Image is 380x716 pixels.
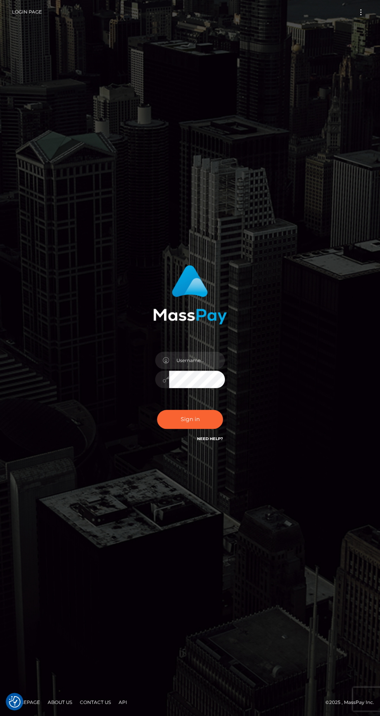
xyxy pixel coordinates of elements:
a: About Us [45,696,75,708]
img: MassPay Login [153,265,227,324]
button: Toggle navigation [354,7,368,17]
div: © 2025 , MassPay Inc. [6,698,374,707]
a: Homepage [9,696,43,708]
button: Sign in [157,410,223,429]
a: Need Help? [197,436,223,441]
input: Username... [169,352,225,369]
a: API [116,696,130,708]
img: Revisit consent button [9,696,21,707]
a: Contact Us [77,696,114,708]
a: Login Page [12,4,42,20]
button: Consent Preferences [9,696,21,707]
